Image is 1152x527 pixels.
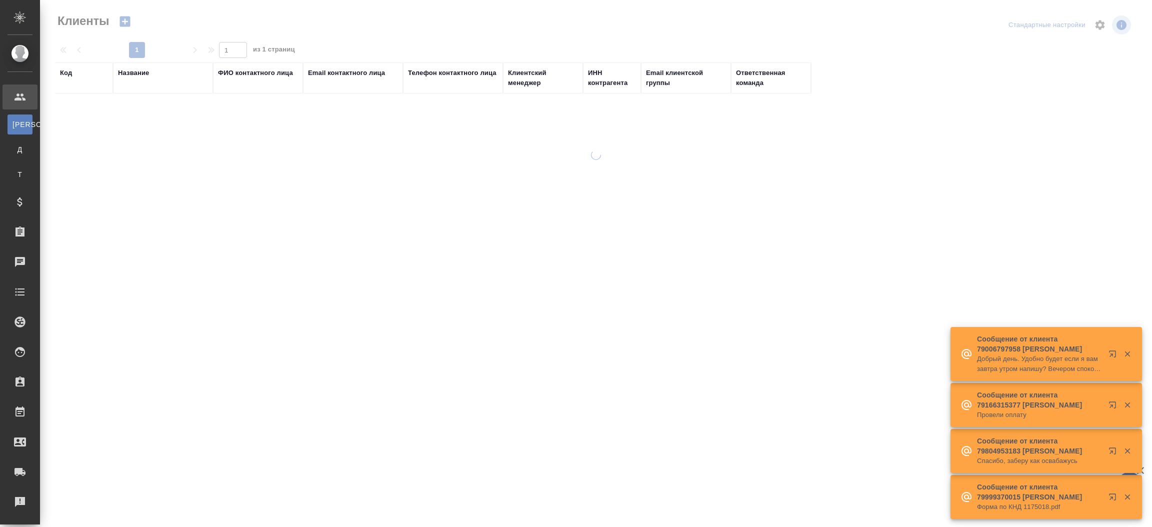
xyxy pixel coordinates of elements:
[977,436,1102,456] p: Сообщение от клиента 79804953183 [PERSON_NAME]
[1117,349,1137,358] button: Закрыть
[1102,395,1126,419] button: Открыть в новой вкладке
[1117,446,1137,455] button: Закрыть
[977,410,1102,420] p: Провели оплату
[7,139,32,159] a: Д
[7,114,32,134] a: [PERSON_NAME]
[588,68,636,88] div: ИНН контрагента
[308,68,385,78] div: Email контактного лица
[12,119,27,129] span: [PERSON_NAME]
[12,169,27,179] span: Т
[736,68,806,88] div: Ответственная команда
[977,482,1102,502] p: Сообщение от клиента 79999370015 [PERSON_NAME]
[1102,441,1126,465] button: Открыть в новой вкладке
[977,456,1102,466] p: Спасибо, заберу как освабажусь
[508,68,578,88] div: Клиентский менеджер
[646,68,726,88] div: Email клиентской группы
[12,144,27,154] span: Д
[1117,400,1137,409] button: Закрыть
[977,390,1102,410] p: Сообщение от клиента 79166315377 [PERSON_NAME]
[977,502,1102,512] p: Форма по КНД 1175018.pdf
[408,68,496,78] div: Телефон контактного лица
[118,68,149,78] div: Название
[7,164,32,184] a: Т
[1102,487,1126,511] button: Открыть в новой вкладке
[977,354,1102,374] p: Добрый день. Удобно будет если я вам завтра утром напишу? Вечером спокойно дома просмотрю.
[977,334,1102,354] p: Сообщение от клиента 79006797958 [PERSON_NAME]
[1102,344,1126,368] button: Открыть в новой вкладке
[218,68,293,78] div: ФИО контактного лица
[60,68,72,78] div: Код
[1117,492,1137,501] button: Закрыть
